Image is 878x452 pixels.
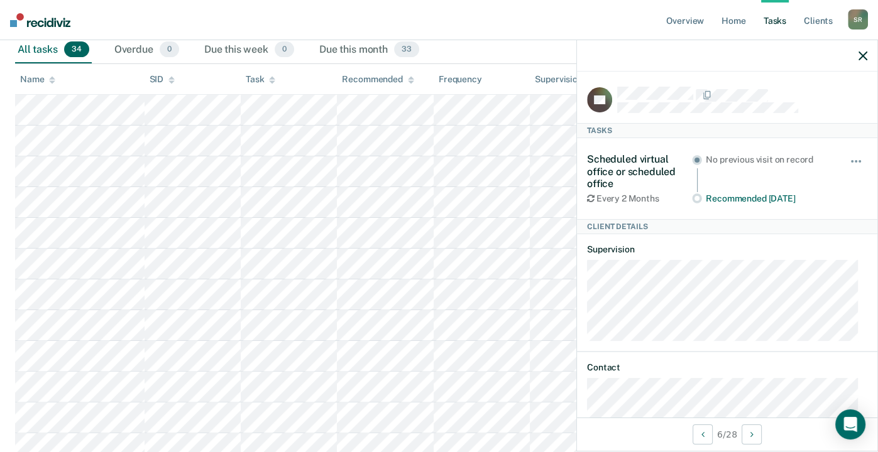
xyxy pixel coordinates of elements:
[15,36,92,64] div: All tasks
[317,36,422,64] div: Due this month
[577,123,877,138] div: Tasks
[848,9,868,30] div: S R
[693,424,713,444] button: Previous Client
[587,362,867,373] dt: Contact
[394,41,419,58] span: 33
[246,74,275,85] div: Task
[742,424,762,444] button: Next Client
[202,36,297,64] div: Due this week
[439,74,482,85] div: Frequency
[706,154,832,165] div: No previous visit on record
[275,41,294,58] span: 0
[535,74,617,85] div: Supervision Level
[587,193,692,204] div: Every 2 Months
[706,193,832,204] div: Recommended [DATE]
[150,74,175,85] div: SID
[342,74,414,85] div: Recommended
[587,244,867,255] dt: Supervision
[577,417,877,451] div: 6 / 28
[160,41,179,58] span: 0
[10,13,70,27] img: Recidiviz
[112,36,182,64] div: Overdue
[835,409,865,439] div: Open Intercom Messenger
[20,74,55,85] div: Name
[587,153,692,190] div: Scheduled virtual office or scheduled office
[64,41,89,58] span: 34
[577,219,877,234] div: Client Details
